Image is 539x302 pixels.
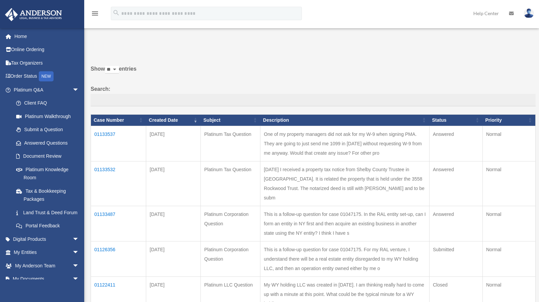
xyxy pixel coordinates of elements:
[72,246,86,260] span: arrow_drop_down
[9,97,86,110] a: Client FAQ
[482,115,535,126] th: Priority: activate to sort column ascending
[5,43,89,56] a: Online Ordering
[91,206,146,241] td: 01133487
[146,115,201,126] th: Created Date: activate to sort column ascending
[9,163,86,184] a: Platinum Knowledge Room
[429,115,482,126] th: Status: activate to sort column ascending
[72,232,86,246] span: arrow_drop_down
[9,123,86,137] a: Submit a Question
[5,30,89,43] a: Home
[72,259,86,273] span: arrow_drop_down
[72,272,86,286] span: arrow_drop_down
[91,64,536,80] label: Show entries
[201,241,260,276] td: Platinum Corporation Question
[260,115,430,126] th: Description: activate to sort column ascending
[9,136,83,150] a: Answered Questions
[201,206,260,241] td: Platinum Corporation Question
[5,246,89,259] a: My Entitiesarrow_drop_down
[146,161,201,206] td: [DATE]
[5,56,89,70] a: Tax Organizers
[482,241,535,276] td: Normal
[429,241,482,276] td: Submitted
[5,259,89,272] a: My Anderson Teamarrow_drop_down
[5,232,89,246] a: Digital Productsarrow_drop_down
[146,126,201,161] td: [DATE]
[146,206,201,241] td: [DATE]
[260,161,430,206] td: [DATE] I received a property tax notice from Shelby County Trustee in [GEOGRAPHIC_DATA]. It is re...
[9,219,86,233] a: Portal Feedback
[91,161,146,206] td: 01133532
[482,126,535,161] td: Normal
[524,8,534,18] img: User Pic
[3,8,64,21] img: Anderson Advisors Platinum Portal
[91,94,536,107] input: Search:
[39,71,54,81] div: NEW
[9,206,86,219] a: Land Trust & Deed Forum
[482,161,535,206] td: Normal
[91,115,146,126] th: Case Number: activate to sort column ascending
[5,272,89,286] a: My Documentsarrow_drop_down
[91,126,146,161] td: 01133537
[201,161,260,206] td: Platinum Tax Question
[5,83,86,97] a: Platinum Q&Aarrow_drop_down
[105,66,119,74] select: Showentries
[91,9,99,17] i: menu
[429,161,482,206] td: Answered
[201,115,260,126] th: Subject: activate to sort column ascending
[5,70,89,83] a: Order StatusNEW
[146,241,201,276] td: [DATE]
[429,126,482,161] td: Answered
[260,126,430,161] td: One of my property managers did not ask for my W-9 when signing PMA. They are going to just send ...
[482,206,535,241] td: Normal
[91,84,536,107] label: Search:
[91,241,146,276] td: 01126356
[9,150,86,163] a: Document Review
[72,83,86,97] span: arrow_drop_down
[9,184,86,206] a: Tax & Bookkeeping Packages
[201,126,260,161] td: Platinum Tax Question
[91,12,99,17] a: menu
[113,9,120,16] i: search
[260,206,430,241] td: This is a follow-up question for case 01047175. In the RAL entity set-up, can I form an entity in...
[429,206,482,241] td: Answered
[260,241,430,276] td: This is a follow-up question for case 01047175. For my RAL venture, I understand there will be a ...
[9,110,86,123] a: Platinum Walkthrough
